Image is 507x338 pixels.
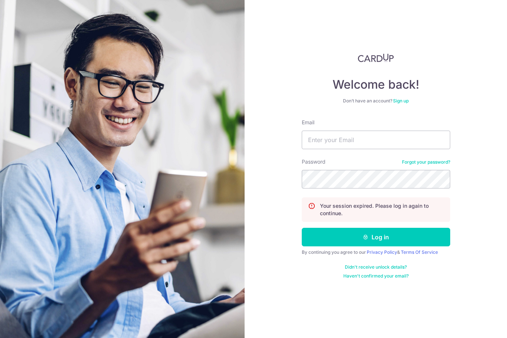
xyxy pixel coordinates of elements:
a: Sign up [393,98,409,104]
label: Password [302,158,326,165]
a: Forgot your password? [402,159,450,165]
label: Email [302,119,314,126]
button: Log in [302,228,450,246]
a: Terms Of Service [401,249,438,255]
a: Privacy Policy [367,249,397,255]
div: Don’t have an account? [302,98,450,104]
a: Haven't confirmed your email? [343,273,409,279]
input: Enter your Email [302,131,450,149]
img: CardUp Logo [358,53,394,62]
h4: Welcome back! [302,77,450,92]
p: Your session expired. Please log in again to continue. [320,202,444,217]
a: Didn't receive unlock details? [345,264,407,270]
div: By continuing you agree to our & [302,249,450,255]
